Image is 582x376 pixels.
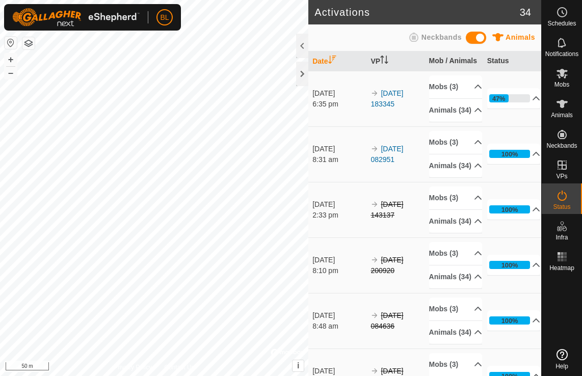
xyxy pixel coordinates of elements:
[546,143,577,149] span: Neckbands
[483,51,541,71] th: Status
[429,298,483,320] p-accordion-header: Mobs (3)
[312,199,366,210] div: [DATE]
[429,321,483,344] p-accordion-header: Animals (34)
[489,94,531,102] div: 47%
[501,205,518,214] div: 100%
[371,89,379,97] img: arrow
[501,316,518,326] div: 100%
[371,367,379,375] img: arrow
[489,316,531,325] div: 100%
[371,311,403,330] s: [DATE] 084636
[555,234,568,240] span: Infra
[308,51,366,71] th: Date
[492,94,506,103] div: 47%
[5,37,17,49] button: Reset Map
[542,345,582,373] a: Help
[312,310,366,321] div: [DATE]
[425,51,483,71] th: Mob / Animals
[551,112,573,118] span: Animals
[312,144,366,154] div: [DATE]
[429,353,483,376] p-accordion-header: Mobs (3)
[371,311,379,319] img: arrow
[12,8,140,26] img: Gallagher Logo
[489,150,531,158] div: 100%
[429,154,483,177] p-accordion-header: Animals (34)
[501,149,518,159] div: 100%
[371,200,379,208] img: arrow
[545,51,578,57] span: Notifications
[429,131,483,154] p-accordion-header: Mobs (3)
[487,199,541,220] p-accordion-header: 100%
[366,51,425,71] th: VP
[297,361,299,370] span: i
[487,255,541,275] p-accordion-header: 100%
[5,53,17,66] button: +
[164,363,194,372] a: Contact Us
[114,363,152,372] a: Privacy Policy
[556,173,567,179] span: VPs
[293,360,304,371] button: i
[429,75,483,98] p-accordion-header: Mobs (3)
[371,200,403,219] s: [DATE] 143137
[429,186,483,209] p-accordion-header: Mobs (3)
[380,57,388,65] p-sorticon: Activate to sort
[312,88,366,99] div: [DATE]
[421,33,462,41] span: Neckbands
[553,204,570,210] span: Status
[371,256,403,275] s: [DATE] 200920
[487,88,541,109] p-accordion-header: 47%
[501,260,518,270] div: 100%
[487,144,541,164] p-accordion-header: 100%
[314,6,520,18] h2: Activations
[429,265,483,288] p-accordion-header: Animals (34)
[487,310,541,331] p-accordion-header: 100%
[5,67,17,79] button: –
[489,261,531,269] div: 100%
[22,37,35,49] button: Map Layers
[312,321,366,332] div: 8:48 am
[429,99,483,122] p-accordion-header: Animals (34)
[160,12,169,23] span: BL
[312,99,366,110] div: 6:35 pm
[371,256,379,264] img: arrow
[547,20,576,26] span: Schedules
[520,5,531,20] span: 34
[312,154,366,165] div: 8:31 am
[371,145,379,153] img: arrow
[312,265,366,276] div: 8:10 pm
[555,363,568,369] span: Help
[371,145,403,164] a: [DATE] 082951
[312,255,366,265] div: [DATE]
[312,210,366,221] div: 2:33 pm
[489,205,531,213] div: 100%
[429,210,483,233] p-accordion-header: Animals (34)
[429,242,483,265] p-accordion-header: Mobs (3)
[506,33,535,41] span: Animals
[554,82,569,88] span: Mobs
[549,265,574,271] span: Heatmap
[371,89,403,108] a: [DATE] 183345
[328,57,336,65] p-sorticon: Activate to sort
